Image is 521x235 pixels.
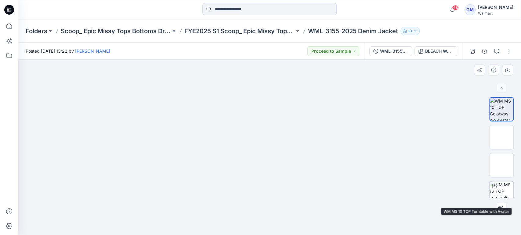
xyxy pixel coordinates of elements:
[452,5,459,10] span: 68
[490,98,513,121] img: WM MS 10 TOP Colorway wo Avatar
[75,48,110,54] a: [PERSON_NAME]
[26,27,47,35] a: Folders
[478,11,513,16] div: Walmart
[369,46,412,56] button: WML-3155-2025 Denim Jacket
[308,27,398,35] p: WML-3155-2025 Denim Jacket
[61,27,171,35] a: Scoop_ Epic Missy Tops Bottoms Dress
[408,28,412,34] p: 13
[400,27,420,35] button: 13
[465,4,476,15] div: GM
[479,46,489,56] button: Details
[26,48,110,54] span: Posted [DATE] 13:22 by
[425,48,453,54] div: BLEACH WASH
[380,48,408,54] div: WML-3155-2025 Denim Jacket
[490,181,513,205] img: WM MS 10 TOP Turntable with Avatar
[184,27,295,35] a: FYE2025 S1 Scoop_ Epic Missy Tops Bottoms Dress Board
[478,4,513,11] div: [PERSON_NAME]
[414,46,457,56] button: BLEACH WASH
